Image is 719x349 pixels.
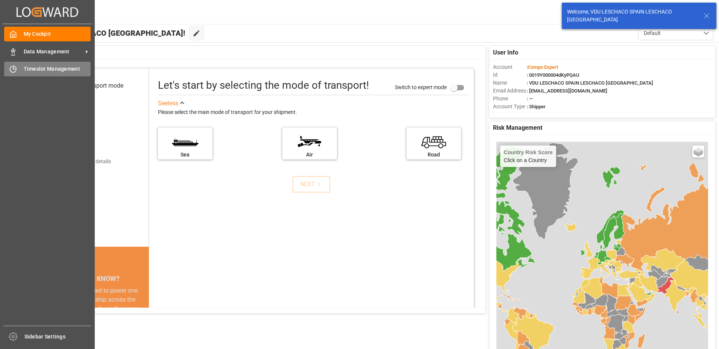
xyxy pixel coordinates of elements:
[31,26,185,40] span: Hello VDU LESCHACO [GEOGRAPHIC_DATA]!
[504,149,553,155] h4: Country Risk Score
[493,79,527,87] span: Name
[64,158,111,165] div: Add shipping details
[158,99,178,108] div: See less
[527,96,533,102] span: : —
[638,26,713,40] button: open menu
[493,63,527,71] span: Account
[4,62,91,76] a: Timeslot Management
[527,72,579,78] span: : 0019Y000004dKyPQAU
[493,95,527,103] span: Phone
[493,48,518,57] span: User Info
[24,333,92,341] span: Sidebar Settings
[527,80,653,86] span: : VDU LESCHACO SPAIN LESCHACO [GEOGRAPHIC_DATA]
[527,104,546,109] span: : Shipper
[527,64,558,70] span: :
[395,84,447,90] span: Switch to expert mode
[527,88,607,94] span: : [EMAIL_ADDRESS][DOMAIN_NAME]
[528,64,558,70] span: Compo Expert
[504,149,553,163] div: Click on a Country
[644,29,661,37] span: Default
[158,108,469,117] div: Please select the main mode of transport for your shipment.
[493,103,527,111] span: Account Type
[158,77,369,93] div: Let's start by selecting the mode of transport!
[293,176,330,193] button: NEXT
[24,65,91,73] span: Timeslot Management
[24,48,83,56] span: Data Management
[162,151,209,159] div: Sea
[692,146,704,158] a: Layers
[4,27,91,41] a: My Cockpit
[300,180,323,189] div: NEXT
[24,30,91,38] span: My Cockpit
[493,123,542,132] span: Risk Management
[410,151,457,159] div: Road
[567,8,696,24] div: Welcome, VDU LESCHACO SPAIN LESCHACO [GEOGRAPHIC_DATA]
[286,151,333,159] div: Air
[493,71,527,79] span: Id
[493,87,527,95] span: Email Address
